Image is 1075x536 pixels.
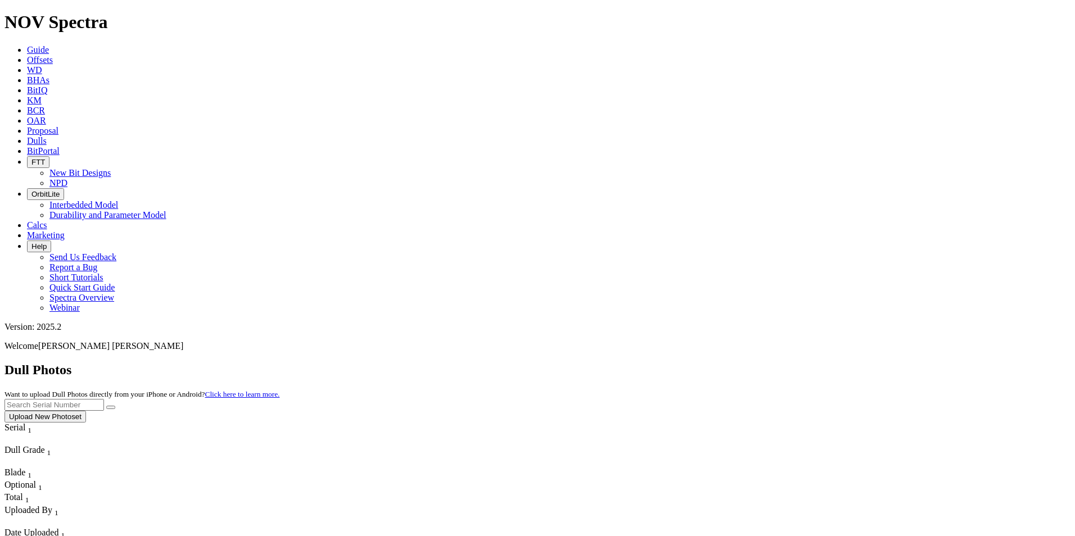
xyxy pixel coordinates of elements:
div: Sort None [4,467,44,480]
a: New Bit Designs [49,168,111,178]
button: Upload New Photoset [4,411,86,423]
div: Column Menu [4,435,52,445]
a: Quick Start Guide [49,283,115,292]
span: FTT [31,158,45,166]
input: Search Serial Number [4,399,104,411]
a: Marketing [27,230,65,240]
div: Uploaded By Sort None [4,505,110,517]
sub: 1 [25,496,29,505]
a: Dulls [27,136,47,146]
a: NPD [49,178,67,188]
a: Report a Bug [49,262,97,272]
a: Guide [27,45,49,54]
div: Sort None [4,480,44,492]
h1: NOV Spectra [4,12,1071,33]
a: Offsets [27,55,53,65]
a: Interbedded Model [49,200,118,210]
sub: 1 [47,448,51,457]
a: WD [27,65,42,75]
sub: 1 [28,426,31,434]
button: OrbitLite [27,188,64,200]
span: [PERSON_NAME] [PERSON_NAME] [38,341,183,351]
a: BHAs [27,75,49,85]
span: Sort None [55,505,58,515]
div: Sort None [4,423,52,445]
div: Blade Sort None [4,467,44,480]
a: Durability and Parameter Model [49,210,166,220]
a: BitPortal [27,146,60,156]
span: Sort None [47,445,51,455]
div: Sort None [4,505,110,528]
a: Proposal [27,126,58,135]
span: Sort None [28,423,31,432]
span: Optional [4,480,36,489]
small: Want to upload Dull Photos directly from your iPhone or Android? [4,390,279,398]
div: Column Menu [4,457,83,467]
a: Spectra Overview [49,293,114,302]
span: OrbitLite [31,190,60,198]
div: Dull Grade Sort None [4,445,83,457]
sub: 1 [28,471,31,479]
a: Calcs [27,220,47,230]
button: Help [27,240,51,252]
span: Blade [4,467,25,477]
a: BitIQ [27,85,47,95]
div: Total Sort None [4,492,44,505]
a: OAR [27,116,46,125]
a: Send Us Feedback [49,252,116,262]
span: Help [31,242,47,251]
span: Sort None [28,467,31,477]
a: Short Tutorials [49,272,103,282]
button: FTT [27,156,49,168]
p: Welcome [4,341,1071,351]
span: Serial [4,423,25,432]
sub: 1 [55,508,58,517]
div: Serial Sort None [4,423,52,435]
div: Optional Sort None [4,480,44,492]
a: Webinar [49,303,80,312]
span: Total [4,492,23,502]
a: Click here to learn more. [205,390,280,398]
span: Uploaded By [4,505,52,515]
div: Sort None [4,492,44,505]
h2: Dull Photos [4,362,1071,378]
div: Version: 2025.2 [4,322,1071,332]
span: Sort None [25,492,29,502]
a: BCR [27,106,45,115]
div: Sort None [4,445,83,467]
span: Sort None [38,480,42,489]
div: Column Menu [4,517,110,528]
span: Dull Grade [4,445,45,455]
a: KM [27,96,42,105]
sub: 1 [38,483,42,492]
